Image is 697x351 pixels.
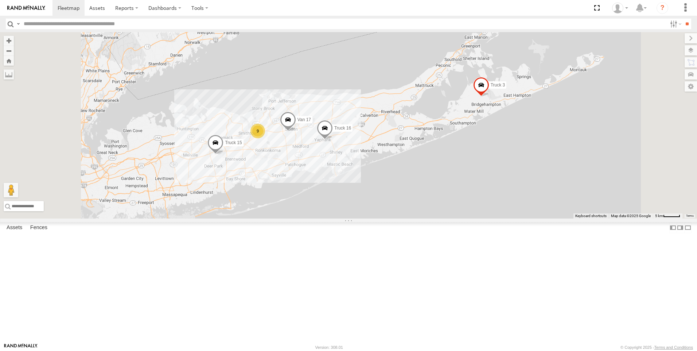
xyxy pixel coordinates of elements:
div: © Copyright 2025 - [620,345,693,350]
button: Map Scale: 5 km per 43 pixels [653,213,682,219]
span: Truck 16 [334,125,351,130]
label: Search Query [15,19,21,29]
label: Dock Summary Table to the Right [677,222,684,233]
label: Hide Summary Table [684,222,692,233]
span: Truck 3 [491,82,505,88]
label: Assets [3,223,26,233]
button: Zoom in [4,36,14,46]
button: Drag Pegman onto the map to open Street View [4,183,18,197]
label: Dock Summary Table to the Left [669,222,677,233]
a: Terms (opens in new tab) [686,215,694,217]
span: 5 km [655,214,663,218]
span: Map data ©2025 Google [611,214,651,218]
button: Zoom Home [4,56,14,66]
a: Visit our Website [4,344,38,351]
div: 9 [250,124,265,138]
label: Measure [4,69,14,80]
div: Version: 308.01 [315,345,343,350]
label: Map Settings [685,81,697,92]
label: Fences [27,223,51,233]
a: Terms and Conditions [654,345,693,350]
button: Keyboard shortcuts [575,213,607,219]
button: Zoom out [4,46,14,56]
span: Van 17 [297,117,311,122]
i: ? [657,2,668,14]
label: Search Filter Options [667,19,683,29]
img: rand-logo.svg [7,5,45,11]
div: Barbara Muller [610,3,631,13]
span: Truck 15 [225,140,242,145]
